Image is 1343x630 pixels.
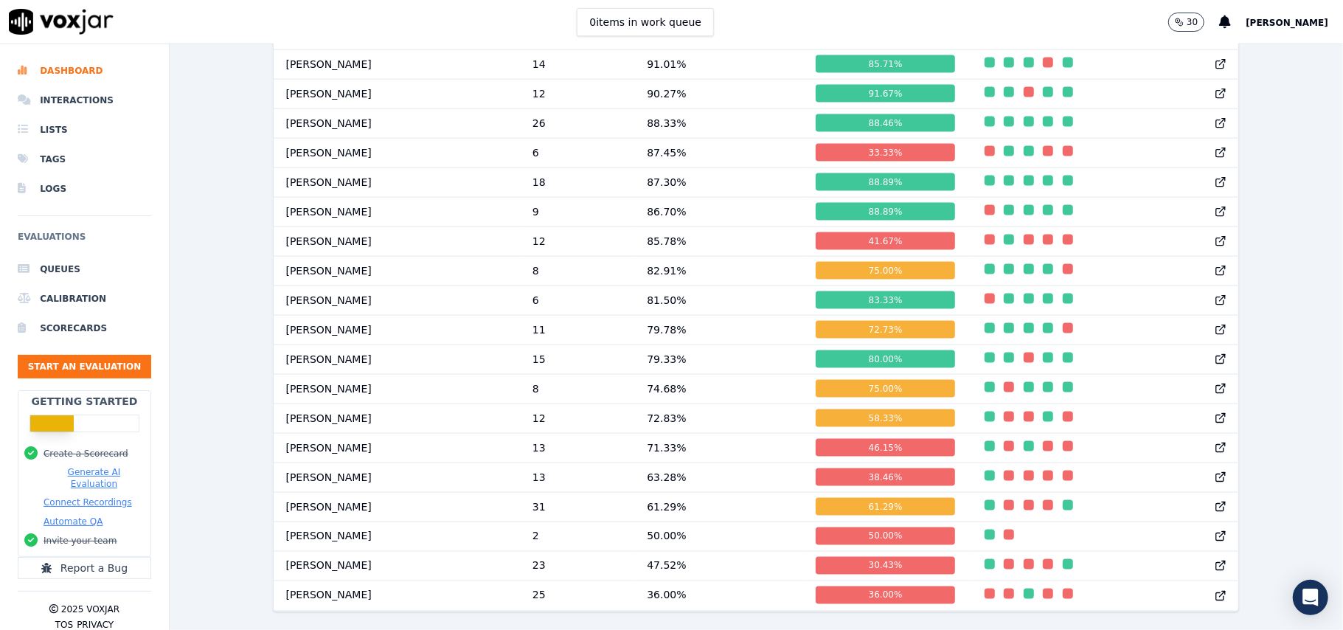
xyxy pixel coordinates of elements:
h6: Evaluations [18,228,151,255]
td: 87.30 % [635,167,804,197]
td: [PERSON_NAME] [274,522,520,551]
button: Connect Recordings [44,496,132,508]
td: [PERSON_NAME] [274,49,520,79]
div: 91.67 % [816,85,955,103]
img: voxjar logo [9,9,114,35]
td: 15 [521,345,635,374]
button: Automate QA [44,516,103,527]
td: 13 [521,463,635,492]
td: 36.00 % [635,581,804,610]
td: 85.78 % [635,226,804,256]
button: Invite your team [44,535,117,547]
td: [PERSON_NAME] [274,374,520,404]
td: 12 [521,226,635,256]
a: Calibration [18,284,151,314]
div: 88.89 % [816,203,955,221]
td: 12 [521,79,635,108]
td: 2 [521,522,635,551]
div: 83.33 % [816,291,955,309]
td: [PERSON_NAME] [274,226,520,256]
div: 36.00 % [816,586,955,604]
td: [PERSON_NAME] [274,197,520,226]
td: 9 [521,197,635,226]
td: 23 [521,551,635,581]
h2: Getting Started [31,394,137,409]
td: [PERSON_NAME] [274,492,520,522]
a: Scorecards [18,314,151,343]
td: 14 [521,49,635,79]
td: 63.28 % [635,463,804,492]
a: Interactions [18,86,151,115]
td: 26 [521,108,635,138]
div: 33.33 % [816,144,955,162]
a: Dashboard [18,56,151,86]
td: 81.50 % [635,285,804,315]
td: 82.91 % [635,256,804,285]
td: 86.70 % [635,197,804,226]
td: 74.68 % [635,374,804,404]
td: [PERSON_NAME] [274,404,520,433]
div: 75.00 % [816,262,955,280]
button: 0items in work queue [577,8,714,36]
td: [PERSON_NAME] [274,581,520,610]
div: 38.46 % [816,468,955,486]
td: 6 [521,138,635,167]
td: [PERSON_NAME] [274,433,520,463]
td: [PERSON_NAME] [274,551,520,581]
td: 13 [521,433,635,463]
td: 91.01 % [635,49,804,79]
td: 88.33 % [635,108,804,138]
td: 87.45 % [635,138,804,167]
td: 11 [521,315,635,345]
td: 79.33 % [635,345,804,374]
a: Tags [18,145,151,174]
td: 61.29 % [635,492,804,522]
button: Report a Bug [18,557,151,579]
td: 79.78 % [635,315,804,345]
a: Logs [18,174,151,204]
p: 2025 Voxjar [61,603,119,615]
td: [PERSON_NAME] [274,315,520,345]
button: 30 [1168,13,1204,32]
span: [PERSON_NAME] [1246,18,1328,28]
td: 6 [521,285,635,315]
td: 8 [521,374,635,404]
a: Queues [18,255,151,284]
div: 85.71 % [816,55,955,73]
div: 30.43 % [816,557,955,575]
button: 30 [1168,13,1219,32]
button: [PERSON_NAME] [1246,13,1343,31]
td: [PERSON_NAME] [274,463,520,492]
div: Open Intercom Messenger [1293,580,1328,615]
div: 61.29 % [816,498,955,516]
td: 31 [521,492,635,522]
div: 50.00 % [816,527,955,545]
td: [PERSON_NAME] [274,167,520,197]
td: 47.52 % [635,551,804,581]
div: 41.67 % [816,232,955,250]
div: 88.46 % [816,114,955,132]
div: 88.89 % [816,173,955,191]
p: 30 [1187,16,1198,28]
td: 50.00 % [635,522,804,551]
td: [PERSON_NAME] [274,108,520,138]
button: Create a Scorecard [44,448,128,460]
div: 72.73 % [816,321,955,339]
button: Start an Evaluation [18,355,151,378]
td: [PERSON_NAME] [274,345,520,374]
a: Lists [18,115,151,145]
td: 71.33 % [635,433,804,463]
td: [PERSON_NAME] [274,256,520,285]
div: 80.00 % [816,350,955,368]
div: 75.00 % [816,380,955,398]
td: 12 [521,404,635,433]
button: Generate AI Evaluation [44,466,145,490]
